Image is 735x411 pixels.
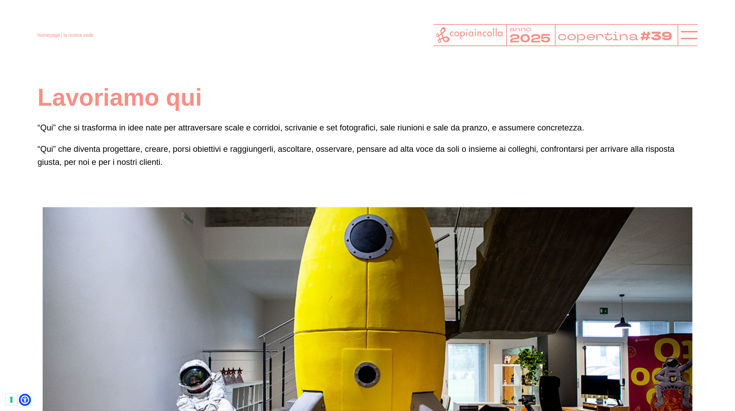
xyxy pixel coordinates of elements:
[509,31,551,46] tspan: 2025
[37,83,698,113] h1: Lavoriamo qui
[37,121,698,134] p: “Qui” che si trasforma in idee nate per attraversare scale e corridoi, scrivanie e set fotografic...
[37,32,60,38] a: homepage
[558,28,639,44] tspan: copertina
[641,28,674,45] tspan: #39
[21,396,29,404] a: Open Accessibility Menu
[63,32,94,38] span: la nostra sede
[6,394,17,405] button: Le tue preferenze relative al consenso per le tecnologie di tracciamento
[509,24,531,33] tspan: anno
[37,143,698,169] p: “Qui” che diventa progettare, creare, porsi obiettivi e raggiungerli, ascoltare, osservare, pensa...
